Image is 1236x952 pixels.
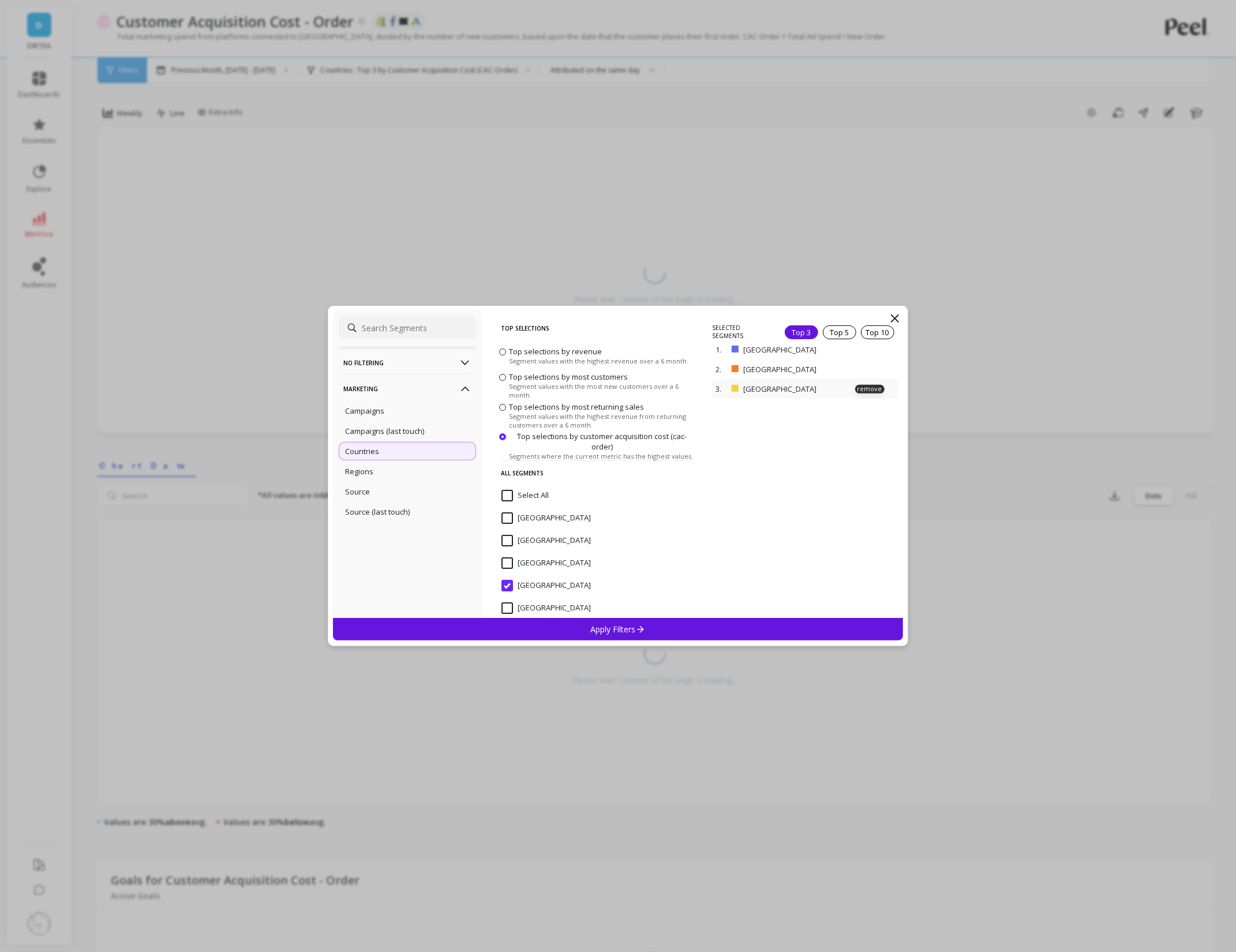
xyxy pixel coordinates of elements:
[501,490,549,501] span: Select All
[345,426,424,436] p: Campaigns (last touch)
[509,412,695,429] span: Segment values with the highest revenue from returning customers over a 6 month.
[712,324,770,340] p: SELECTED SEGMENTS
[501,580,591,591] span: Andorra
[743,344,856,355] p: [GEOGRAPHIC_DATA]
[716,344,727,355] p: 1.
[509,382,695,399] span: Segment values with the most new customers over a 6 month.
[591,624,646,635] p: Apply Filters
[855,385,885,393] p: remove
[716,364,727,374] p: 2.
[501,460,693,485] p: All Segments
[343,348,471,377] p: No filtering
[345,466,373,477] p: Regions
[343,374,471,403] p: Marketing
[823,325,856,339] div: Top 5
[345,446,379,456] p: Countries
[339,316,476,339] input: Search Segments
[509,357,688,365] span: Segment values with the highest revenue over a 6 month.
[509,372,628,382] span: Top selections by most customers
[501,557,591,569] span: Algeria
[501,512,591,524] span: Afghanistan
[501,602,591,614] span: Angola
[345,406,384,416] p: Campaigns
[785,325,818,339] div: Top 3
[716,384,727,394] p: 3.
[501,316,693,340] p: Top Selections
[861,325,894,339] div: Top 10
[345,507,410,517] p: Source (last touch)
[509,346,602,357] span: Top selections by revenue
[509,431,695,452] span: Top selections by customer acquisition cost (cac-order)
[345,486,370,497] p: Source
[501,535,591,546] span: Albania
[509,402,644,412] span: Top selections by most returning sales
[509,452,693,460] span: Segments where the current metric has the highest values.
[743,384,856,394] p: [GEOGRAPHIC_DATA]
[743,364,856,374] p: [GEOGRAPHIC_DATA]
